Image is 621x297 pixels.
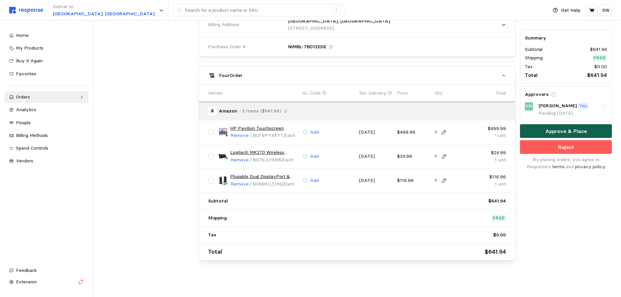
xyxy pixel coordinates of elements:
[473,149,506,156] p: $24.99
[16,158,33,164] span: Vendors
[303,153,319,160] button: Add
[230,156,249,164] button: Remove
[520,125,612,138] button: Approve & Place
[310,177,319,184] p: Add
[488,198,506,205] p: $641.94
[218,72,243,79] h5: Your Order
[473,173,506,181] p: $116.96
[310,129,319,136] p: Add
[199,85,515,260] div: YourOrder
[545,127,587,135] p: Approve & Place
[208,247,222,257] p: Total
[525,91,549,98] h5: Approvers
[435,129,437,136] p: 1
[288,43,326,51] p: NIMBL-7BD12EDE
[230,132,249,140] button: Remove
[485,247,506,257] p: $641.94
[288,25,390,32] p: [STREET_ADDRESS]
[359,153,392,160] p: [DATE]
[208,231,216,239] p: Tax
[283,132,295,138] span: | Each
[16,145,48,151] span: Spend Controls
[303,177,319,185] button: Add
[493,231,506,239] p: $0.00
[397,153,430,160] p: $24.99
[218,152,228,161] img: 61pUul1oDlL.__AC_SX300_SY300_QL70_ML2_.jpg
[16,94,77,101] div: Orders
[5,130,88,141] a: Billing Methods
[397,90,408,97] p: Price
[520,141,612,154] button: Reject
[230,125,298,132] a: HP Pavilion Touchscreen Laptop with Lifetime Office 365 for The Web, 1TB Storage (512GB SSD and 5...
[435,90,443,97] p: Qty
[303,90,321,97] p: GL Code
[16,120,31,126] span: People
[250,132,283,138] span: | B0F9PYX8YT
[359,177,392,184] p: [DATE]
[281,157,293,163] span: | Each
[579,103,587,110] p: You
[435,177,437,184] p: 1
[5,30,88,41] a: Home
[5,276,88,288] button: Extension
[5,68,88,80] a: Favorites
[5,91,88,103] a: Orders
[16,58,43,64] span: Buy It Again
[16,32,29,38] span: Home
[53,3,155,10] p: Deliver to
[208,90,223,97] p: Vendor
[16,279,37,285] span: Extension
[359,129,392,136] p: [DATE]
[525,63,533,70] p: Tax
[219,108,237,115] p: Amazon
[435,153,437,160] p: 1
[16,267,37,273] span: Feedback
[5,155,88,167] a: Vendors
[558,143,574,151] p: Reject
[310,153,319,160] p: Add
[525,55,543,62] p: Shipping
[549,4,584,17] button: Get Help
[208,21,239,28] span: Billing Address
[600,5,612,16] button: SW
[303,128,319,136] button: Add
[5,42,88,54] a: My Products
[539,103,577,110] p: [PERSON_NAME]
[250,181,283,187] span: | B08B6CZ29Q
[218,176,228,186] img: 71BQRKCZWwL._AC_SY300_SX300_QL70_FMwebp_.jpg
[594,55,606,62] p: Free
[16,71,36,77] span: Favorites
[602,7,610,14] p: SW
[594,63,607,70] p: $0.00
[525,103,533,110] p: SW
[493,215,505,222] p: Free
[5,142,88,154] a: Spend Controls
[5,117,88,129] a: People
[230,181,249,188] p: Remove
[53,10,155,18] p: [GEOGRAPHIC_DATA], [GEOGRAPHIC_DATA]
[283,181,295,187] span: | Each
[5,265,88,276] button: Feedback
[525,46,542,53] p: Subtotal
[561,7,580,14] p: Get Help
[552,164,565,170] a: terms
[473,132,506,139] p: 1 unit
[208,198,228,205] p: Subtotal
[16,45,43,51] span: My Products
[397,177,430,184] p: $116.96
[240,108,281,115] p: · 3 Items ($641.94)
[230,180,249,188] button: Remove
[185,5,329,16] input: Search for a product name or SKU
[397,129,430,136] p: $499.99
[5,55,88,67] a: Buy It Again
[520,156,612,171] p: By placing orders, you agree to Response's and
[230,173,298,180] a: Plugable Dual DisplayPort & HDMI Docking Station - USB 3.0 & USB-C Laptop Dock for Dual Monitors,...
[288,18,390,25] p: [GEOGRAPHIC_DATA], [GEOGRAPHIC_DATA]
[218,127,228,137] img: 7111LXzwZmL._AC_SX679_.jpg
[208,43,246,51] span: Purchase Order #
[525,35,607,41] h5: Summary
[208,215,227,222] p: Shipping
[359,90,386,97] p: Est. Delivery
